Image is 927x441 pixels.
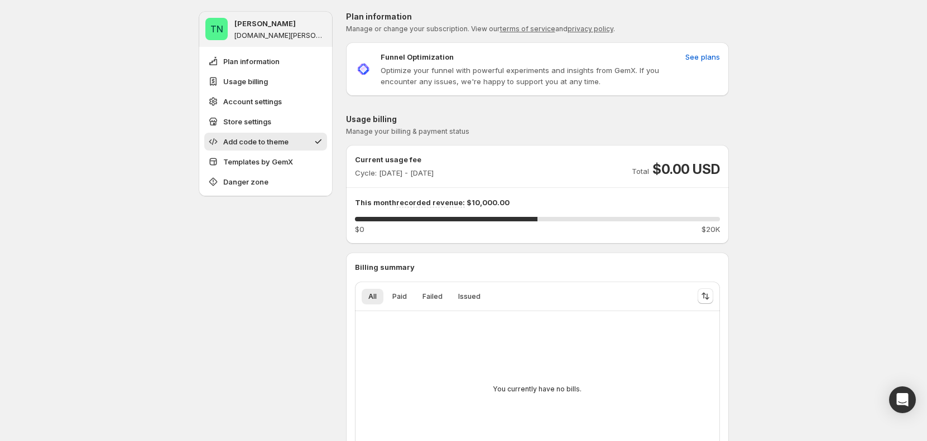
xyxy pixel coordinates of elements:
button: Templates by GemX [204,153,327,171]
button: Add code to theme [204,133,327,151]
span: Manage your billing & payment status [346,127,469,135]
p: [PERSON_NAME] [234,18,296,29]
img: Funnel Optimization [355,61,372,77]
p: Usage billing [346,114,729,125]
p: Funnel Optimization [381,51,454,62]
span: Templates by GemX [223,156,293,167]
span: $0.00 USD [652,161,719,178]
p: Plan information [346,11,729,22]
span: Usage billing [223,76,268,87]
p: This month $10,000.00 [355,197,720,208]
span: Issued [458,292,481,301]
span: Failed [422,292,443,301]
button: Danger zone [204,173,327,191]
a: terms of service [500,25,555,33]
p: Current usage fee [355,154,434,165]
p: Cycle: [DATE] - [DATE] [355,167,434,178]
button: Plan information [204,52,327,70]
button: Store settings [204,113,327,130]
a: privacy policy [568,25,613,33]
p: You currently have no bills. [493,385,582,394]
span: $0 [355,224,364,235]
p: Billing summary [355,261,720,273]
p: Optimize your funnel with powerful experiments and insights from GemX. If you encounter any issue... [381,65,681,87]
span: Tung Ngo [205,18,228,40]
p: Total [632,166,649,177]
span: Manage or change your subscription. View our and . [346,25,615,33]
text: TN [210,23,223,35]
p: [DOMAIN_NAME][PERSON_NAME] [234,31,326,40]
span: Paid [392,292,407,301]
div: Open Intercom Messenger [889,386,916,413]
button: Account settings [204,93,327,110]
button: Sort the results [698,288,713,304]
span: Store settings [223,116,271,127]
span: Plan information [223,56,280,67]
span: See plans [685,51,720,62]
button: Usage billing [204,72,327,90]
span: Account settings [223,96,282,107]
span: Add code to theme [223,136,289,147]
span: $20K [702,224,720,235]
span: All [368,292,377,301]
span: recorded revenue: [396,198,465,207]
span: Danger zone [223,176,268,187]
button: See plans [679,48,727,66]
